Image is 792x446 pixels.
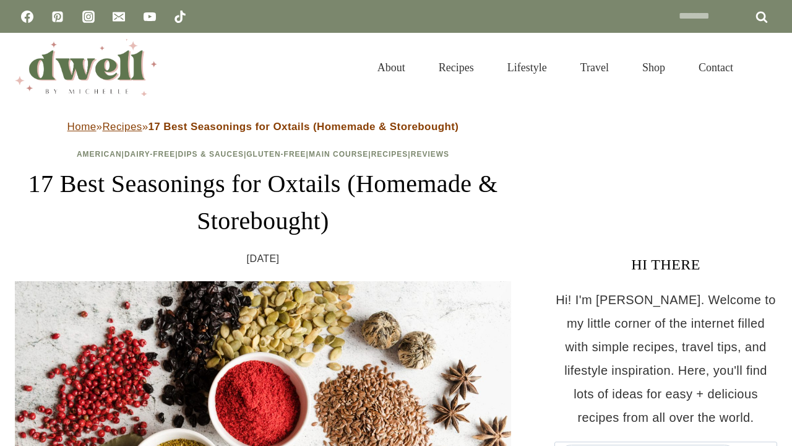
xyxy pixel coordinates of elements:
a: Dips & Sauces [178,150,244,159]
a: YouTube [137,4,162,29]
a: Pinterest [45,4,70,29]
img: DWELL by michelle [15,39,157,96]
nav: Primary Navigation [361,46,750,89]
a: TikTok [168,4,192,29]
a: American [77,150,122,159]
a: Reviews [411,150,449,159]
time: [DATE] [247,250,280,268]
a: Gluten-Free [246,150,306,159]
a: Instagram [76,4,101,29]
span: » » [67,121,459,133]
p: Hi! I'm [PERSON_NAME]. Welcome to my little corner of the internet filled with simple recipes, tr... [554,288,777,429]
h1: 17 Best Seasonings for Oxtails (Homemade & Storebought) [15,165,511,240]
a: Recipes [102,121,142,133]
a: Main Course [309,150,368,159]
a: Travel [564,46,626,89]
button: View Search Form [756,57,777,78]
a: Shop [626,46,682,89]
a: Facebook [15,4,40,29]
a: About [361,46,422,89]
h3: HI THERE [554,253,777,276]
a: Recipes [422,46,491,89]
a: Home [67,121,97,133]
a: Contact [682,46,750,89]
strong: 17 Best Seasonings for Oxtails (Homemade & Storebought) [148,121,459,133]
a: Recipes [371,150,408,159]
a: Dairy-Free [124,150,175,159]
span: | | | | | | [77,150,449,159]
a: Lifestyle [491,46,564,89]
a: Email [106,4,131,29]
